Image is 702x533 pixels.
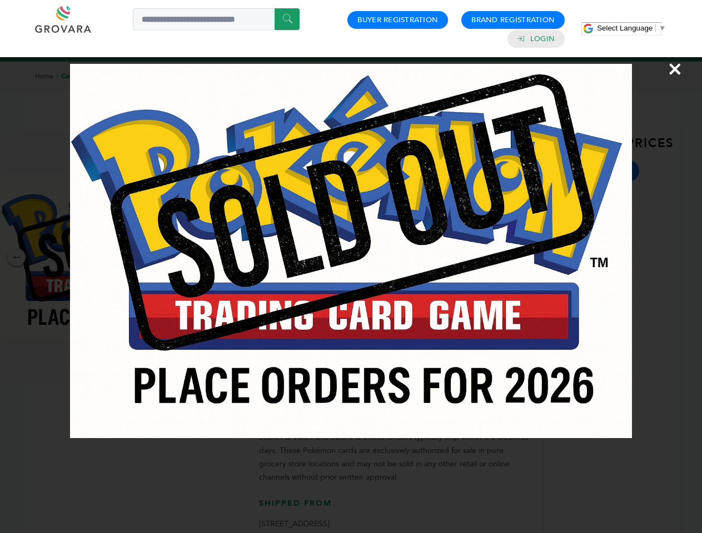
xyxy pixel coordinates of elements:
span: Select Language [597,24,653,32]
img: Image Preview [70,64,631,438]
input: Search a product or brand... [133,8,300,31]
span: ▼ [659,24,666,32]
a: Brand Registration [471,15,555,25]
a: Buyer Registration [357,15,438,25]
a: Login [530,34,555,44]
a: Select Language​ [597,24,666,32]
span: × [668,53,683,84]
